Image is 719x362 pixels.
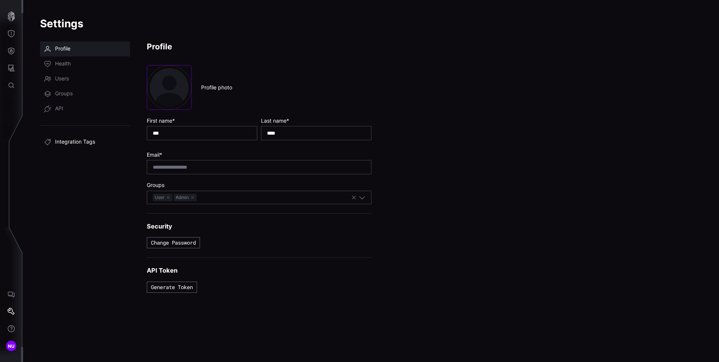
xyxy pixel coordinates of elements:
h2: Profile [147,42,371,52]
a: Integration Tags [40,135,130,150]
span: Groups [55,90,73,98]
a: API [40,101,130,116]
h3: API Token [147,267,371,274]
a: Health [40,56,130,71]
a: Profile [40,42,130,56]
h3: Security [147,223,371,230]
button: Clear selection [351,194,357,201]
h1: Settings [40,17,702,30]
span: Integration Tags [55,138,95,146]
button: Generate Token [147,282,197,293]
label: Profile photo [201,84,232,91]
button: NU [0,337,22,355]
a: Groups [40,86,130,101]
label: Last name * [261,117,371,124]
span: Profile [55,45,70,53]
span: User [153,194,172,201]
span: NU [8,342,15,350]
span: Users [55,75,69,83]
label: Email * [147,151,371,158]
label: First name * [147,117,257,124]
button: Change Password [147,237,200,248]
button: Toggle options menu [359,194,365,201]
span: Health [55,60,71,68]
span: API [55,105,63,113]
label: Groups [147,182,371,188]
span: Admin [174,194,197,201]
a: Users [40,71,130,86]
